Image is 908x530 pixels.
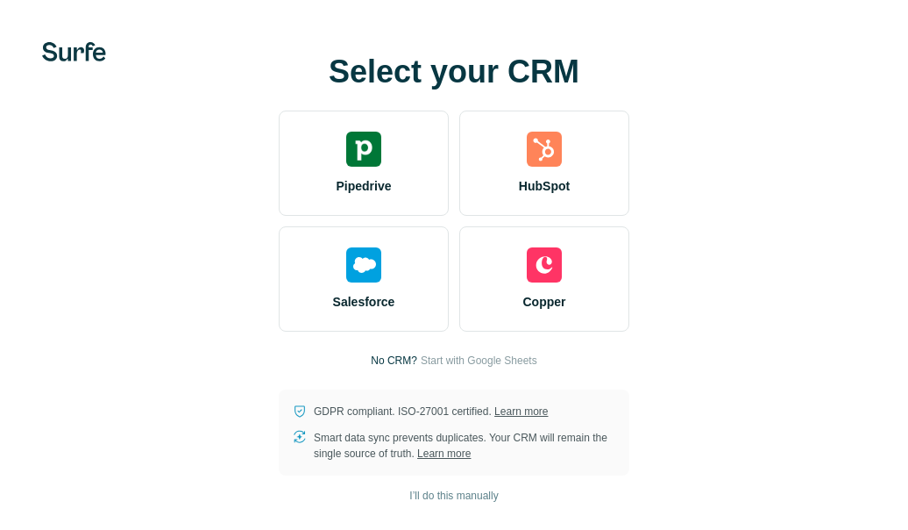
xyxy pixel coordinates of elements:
p: GDPR compliant. ISO-27001 certified. [314,404,548,419]
img: salesforce's logo [346,247,381,283]
img: Surfe's logo [42,42,106,61]
span: Copper [523,293,566,311]
span: HubSpot [519,177,570,195]
a: Learn more [417,448,471,460]
button: Start with Google Sheets [421,353,537,369]
img: copper's logo [527,247,562,283]
span: Salesforce [333,293,395,311]
h1: Select your CRM [279,54,629,90]
img: pipedrive's logo [346,132,381,167]
p: No CRM? [371,353,417,369]
span: Pipedrive [336,177,391,195]
span: I’ll do this manually [409,488,498,504]
p: Smart data sync prevents duplicates. Your CRM will remain the single source of truth. [314,430,615,462]
img: hubspot's logo [527,132,562,167]
button: I’ll do this manually [397,483,510,509]
a: Learn more [494,405,548,418]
